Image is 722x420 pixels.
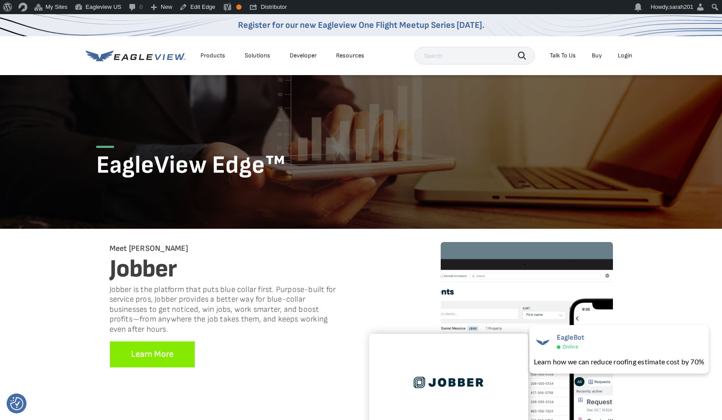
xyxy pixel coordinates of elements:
[557,333,585,342] span: EagleBot
[534,333,552,351] img: EagleBot
[290,52,317,60] a: Developer
[110,341,195,368] a: Learn More
[669,4,693,10] span: sarah201
[592,52,602,60] a: Buy
[415,47,535,64] input: Search
[10,397,23,410] img: Revisit consent button
[238,20,484,30] a: Register for our new Eagleview One Flight Meetup Series [DATE].
[10,397,23,410] button: Consent Preferences
[96,146,626,181] h1: EagleView Edge™
[563,344,578,350] span: Online
[245,52,270,60] div: Solutions
[393,358,504,407] img: Jobber Logo
[110,244,188,253] span: Meet [PERSON_NAME]
[618,52,632,60] div: Login
[534,356,704,367] div: Learn how we can reduce roofing estimate cost by 70%
[236,4,242,10] div: OK
[110,285,339,335] p: Jobber is the platform that puts blue collar first. Purpose-built for service pros, Jobber provid...
[200,52,225,60] div: Products
[336,52,364,60] div: Resources
[550,52,576,60] div: Talk To Us
[110,254,339,285] h2: Jobber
